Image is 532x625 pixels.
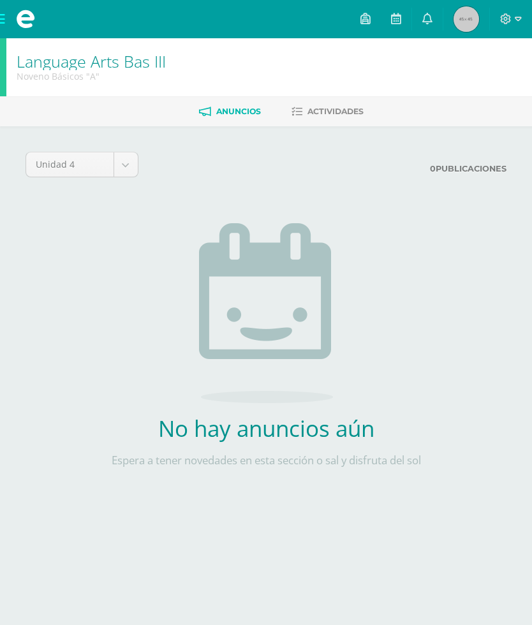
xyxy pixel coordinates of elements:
[454,6,479,32] img: 45x45
[36,152,104,177] span: Unidad 4
[17,52,166,70] h1: Language Arts Bas III
[230,164,506,173] label: Publicaciones
[78,453,454,467] p: Espera a tener novedades en esta sección o sal y disfruta del sol
[17,50,166,72] a: Language Arts Bas III
[430,164,436,173] strong: 0
[292,101,364,122] a: Actividades
[26,152,138,177] a: Unidad 4
[216,107,261,116] span: Anuncios
[17,70,166,82] div: Noveno Básicos 'A'
[199,223,333,403] img: no_activities.png
[78,413,454,443] h2: No hay anuncios aún
[199,101,261,122] a: Anuncios
[307,107,364,116] span: Actividades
